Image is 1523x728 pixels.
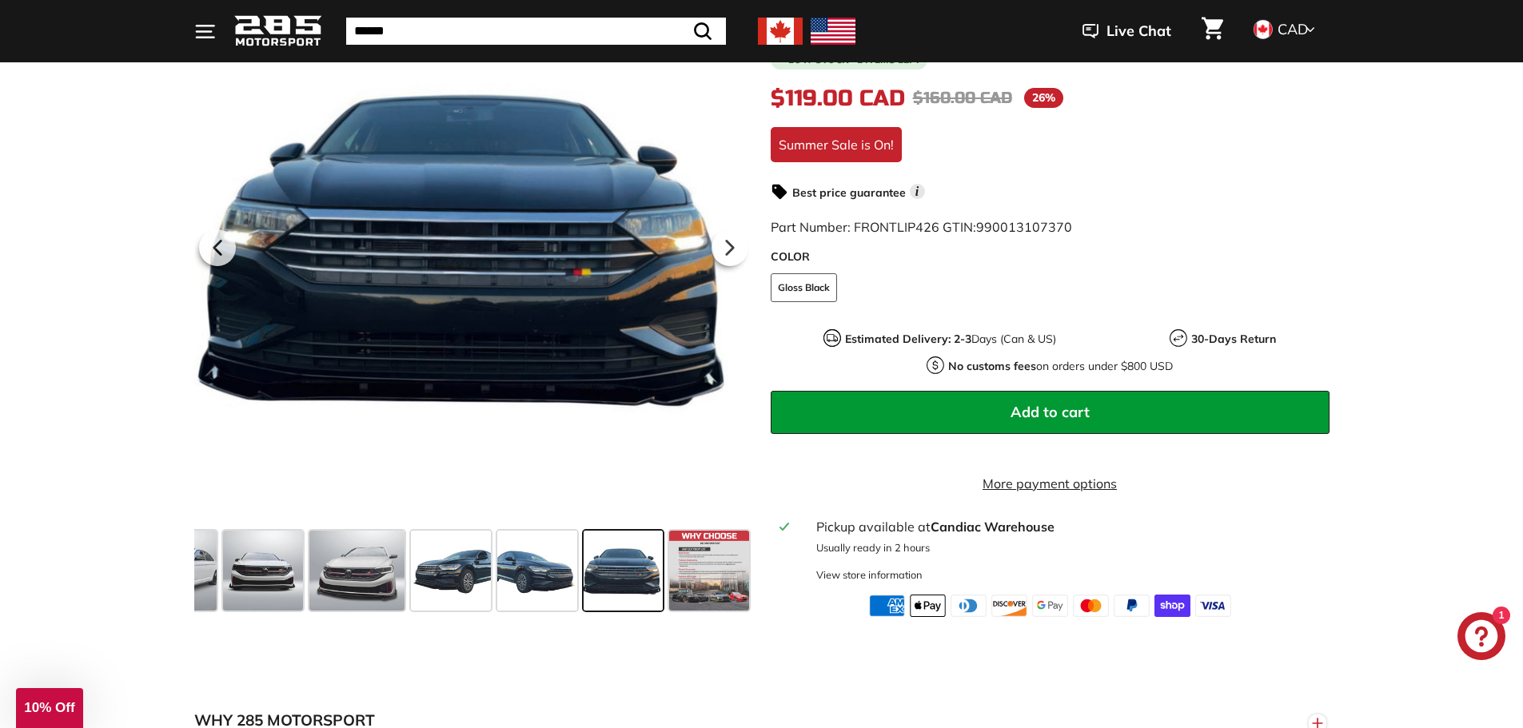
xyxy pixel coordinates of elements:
button: Live Chat [1062,11,1192,51]
img: american_express [869,595,905,617]
span: Low stock - 2 items left [788,55,921,65]
label: COLOR [771,249,1330,265]
span: Live Chat [1106,21,1171,42]
img: paypal [1114,595,1150,617]
img: apple_pay [910,595,946,617]
div: Summer Sale is On! [771,127,902,162]
p: Usually ready in 2 hours [816,540,1319,555]
strong: Estimated Delivery: 2-3 [845,332,971,346]
span: $160.00 CAD [913,88,1012,108]
img: discover [991,595,1027,617]
span: $119.00 CAD [771,85,905,112]
div: Pickup available at [816,517,1319,536]
div: 10% Off [16,688,83,728]
img: master [1073,595,1109,617]
button: Add to cart [771,391,1330,434]
span: Part Number: FRONTLIP426 GTIN: [771,219,1072,235]
inbox-online-store-chat: Shopify online store chat [1453,612,1510,664]
span: Add to cart [1011,403,1090,421]
span: 26% [1024,88,1063,108]
strong: Best price guarantee [792,185,906,200]
p: on orders under $800 USD [948,358,1173,375]
a: Cart [1192,4,1233,58]
span: 10% Off [24,700,74,715]
div: View store information [816,567,923,583]
strong: Candiac Warehouse [931,519,1055,535]
span: CAD [1278,20,1308,38]
input: Search [346,18,726,45]
img: google_pay [1032,595,1068,617]
span: 990013107370 [976,219,1072,235]
img: visa [1195,595,1231,617]
img: diners_club [951,595,987,617]
a: More payment options [771,474,1330,493]
strong: No customs fees [948,359,1036,373]
span: i [910,184,925,199]
strong: 30-Days Return [1191,332,1276,346]
img: shopify_pay [1154,595,1190,617]
p: Days (Can & US) [845,331,1056,348]
img: Logo_285_Motorsport_areodynamics_components [234,13,322,50]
